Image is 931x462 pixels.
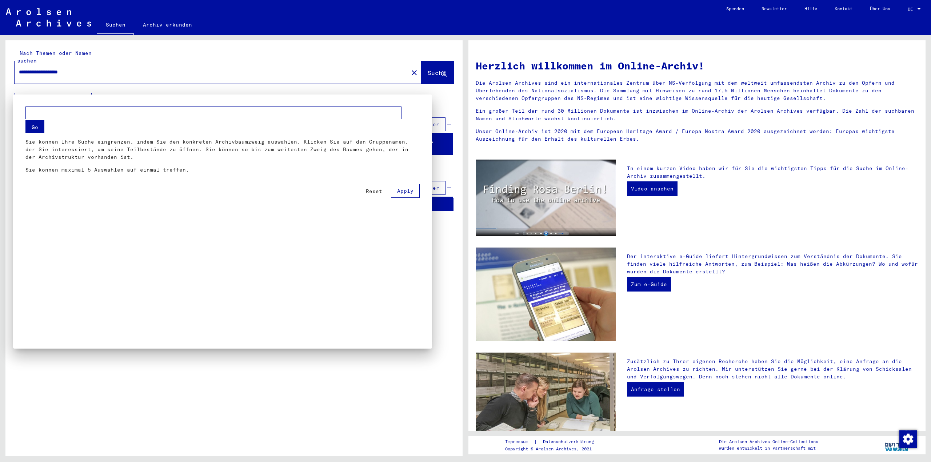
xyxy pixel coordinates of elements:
[397,188,413,194] span: Apply
[360,185,388,198] button: Reset
[899,430,917,448] img: Zustimmung ändern
[25,120,44,133] button: Go
[899,430,916,447] div: Zustimmung ändern
[391,184,420,198] button: Apply
[366,188,382,194] span: Reset
[25,166,420,174] p: Sie können maximal 5 Auswahlen auf einmal treffen.
[25,138,420,161] p: Sie können Ihre Suche eingrenzen, indem Sie den konkreten Archivbaumzweig auswählen. Klicken Sie ...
